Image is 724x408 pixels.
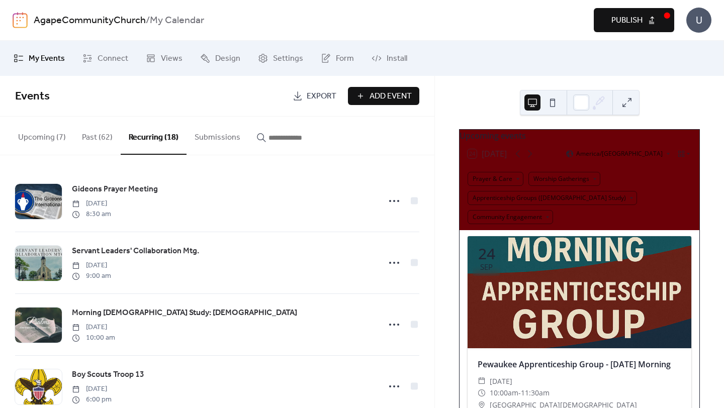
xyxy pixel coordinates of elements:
span: Add Event [370,90,412,103]
div: Upcoming events [460,130,699,142]
button: Add Event [348,87,419,105]
span: [DATE] [490,375,512,387]
span: 9:00 am [72,271,111,281]
a: Servant Leaders' Collaboration Mtg. [72,245,199,258]
span: Publish [611,15,643,27]
span: 10:00am [490,387,518,399]
a: Morning [DEMOGRAPHIC_DATA] Study: [DEMOGRAPHIC_DATA] [72,307,297,320]
a: Install [364,45,415,72]
a: My Events [6,45,72,72]
span: Form [336,53,354,65]
a: Form [313,45,361,72]
div: U [686,8,711,33]
span: [DATE] [72,260,111,271]
span: [DATE] [72,384,112,394]
img: logo [13,12,28,28]
a: Design [193,45,248,72]
div: ​ [478,375,486,387]
a: Export [285,87,344,105]
button: Recurring (18) [121,117,187,155]
span: Design [215,53,240,65]
a: Views [138,45,190,72]
div: Sep [480,263,493,271]
span: Morning [DEMOGRAPHIC_DATA] Study: [DEMOGRAPHIC_DATA] [72,307,297,319]
a: Boy Scouts Troop 13 [72,368,144,381]
span: Export [307,90,336,103]
span: Settings [273,53,303,65]
a: Connect [75,45,136,72]
button: Submissions [187,117,248,154]
span: Install [387,53,407,65]
button: Past (62) [74,117,121,154]
span: Servant Leaders' Collaboration Mtg. [72,245,199,257]
span: Gideons Prayer Meeting [72,183,158,195]
span: 8:30 am [72,209,111,220]
span: My Events [29,53,65,65]
button: Upcoming (7) [10,117,74,154]
a: AgapeCommunityChurch [34,11,146,30]
span: 11:30am [521,387,550,399]
span: America/[GEOGRAPHIC_DATA] [576,151,663,157]
span: Events [15,85,50,108]
span: [DATE] [72,322,115,333]
span: 6:00 pm [72,394,112,405]
span: [DATE] [72,198,111,209]
span: 10:00 am [72,333,115,343]
span: - [518,387,521,399]
div: ​ [478,387,486,399]
div: Pewaukee Apprenticeship Group - [DATE] Morning [468,358,691,370]
button: Publish [594,8,674,32]
b: / [146,11,150,30]
span: Connect [98,53,128,65]
span: Views [161,53,183,65]
div: 24 [478,246,495,261]
a: Gideons Prayer Meeting [72,183,158,196]
a: Settings [250,45,311,72]
span: Boy Scouts Troop 13 [72,369,144,381]
b: My Calendar [150,11,204,30]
